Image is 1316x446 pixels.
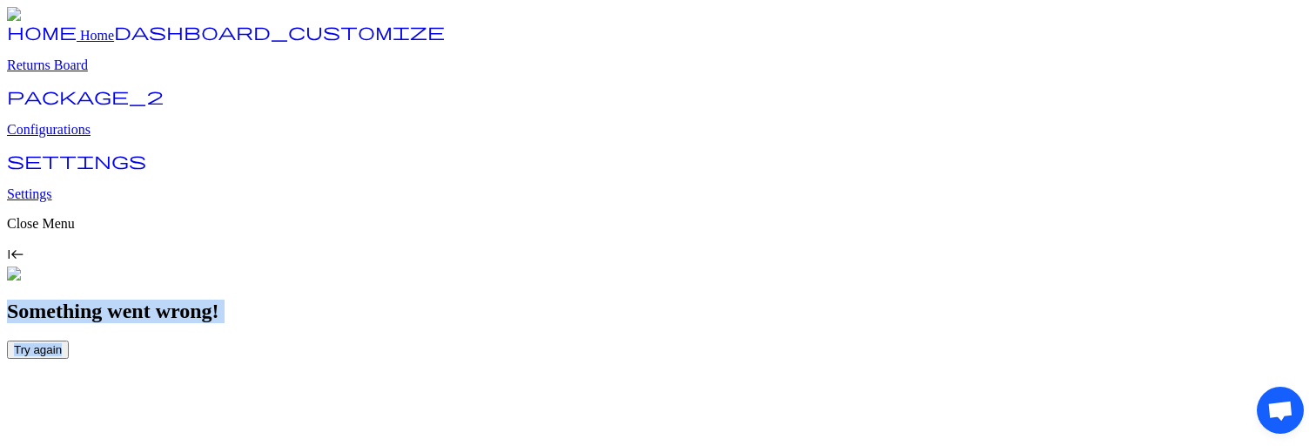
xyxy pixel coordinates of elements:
p: Close Menu [7,216,1309,232]
p: Configurations [7,122,1309,138]
button: Try again [7,341,69,359]
span: home [7,23,77,40]
h2: Something went wrong! [7,300,1309,323]
p: Settings [7,186,1309,202]
span: package_2 [7,87,164,105]
p: Returns Board [7,57,1309,73]
a: home Home [7,28,114,43]
a: settings Settings [7,157,1309,202]
span: dashboard_customize [114,23,445,40]
span: settings [7,152,146,169]
span: keyboard_tab_rtl [7,246,24,263]
img: Logo [7,7,50,23]
img: commonGraphics [7,267,120,282]
span: Home [80,28,114,43]
a: package_2 Configurations [7,92,1309,138]
div: Close Menukeyboard_tab_rtl [7,216,1309,267]
div: Open chat [1257,387,1304,434]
